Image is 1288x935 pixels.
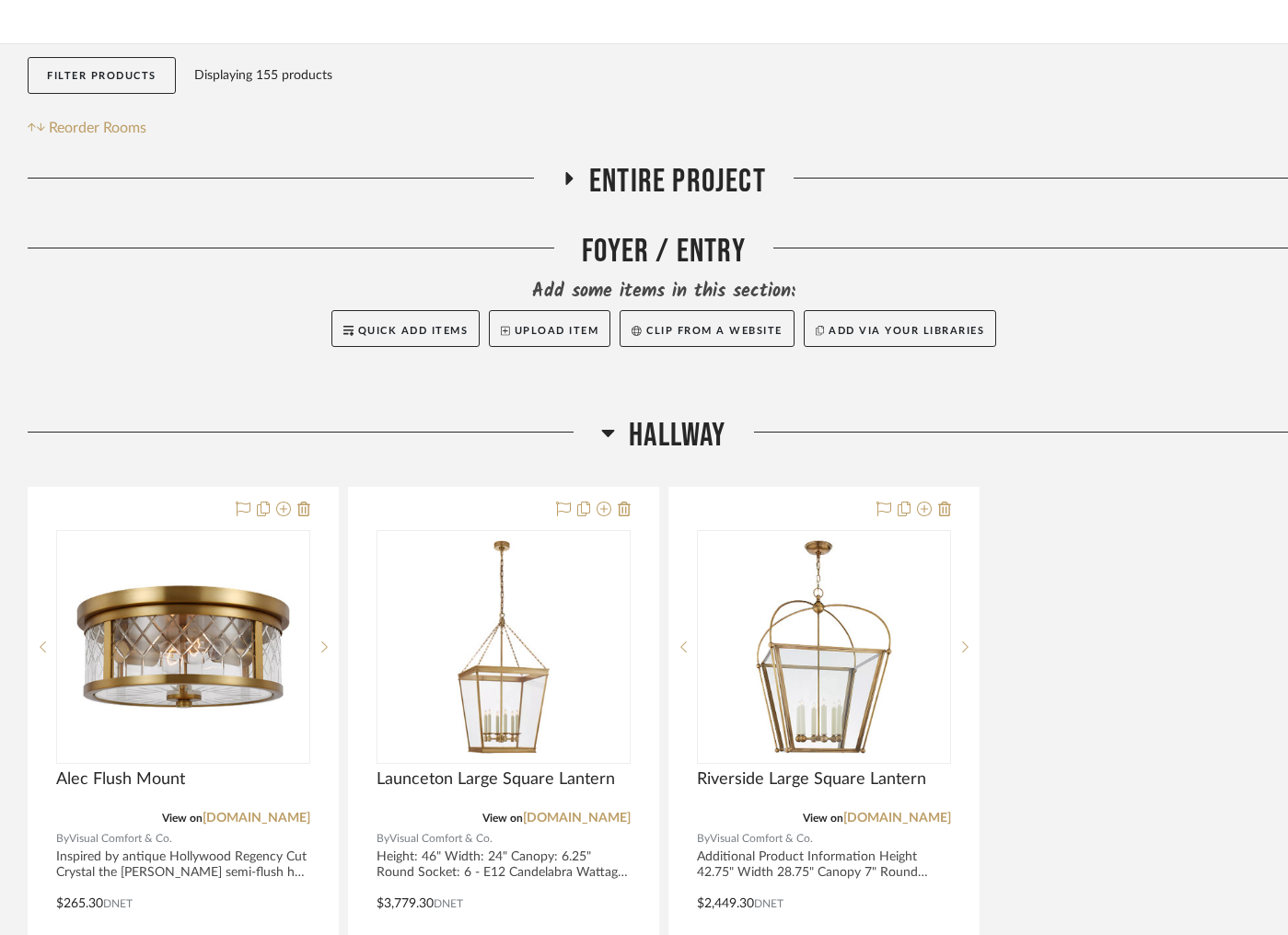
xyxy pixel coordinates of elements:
button: Reorder Rooms [28,117,146,139]
span: Visual Comfort & Co. [710,830,813,848]
span: Riverside Large Square Lantern [697,769,926,790]
button: Add via your libraries [804,310,997,347]
a: [DOMAIN_NAME] [523,812,631,825]
a: [DOMAIN_NAME] [843,812,951,825]
span: Reorder Rooms [49,117,146,139]
span: View on [482,813,523,824]
span: By [697,830,710,848]
span: View on [803,813,843,824]
span: View on [162,813,203,824]
span: By [56,830,69,848]
button: Clip from a website [620,310,794,347]
span: Entire Project [589,162,766,202]
button: Upload Item [489,310,610,347]
button: Filter Products [28,57,176,95]
div: 0 [698,531,950,763]
span: Launceton Large Square Lantern [377,769,615,790]
span: Quick Add Items [358,326,469,336]
div: 0 [377,531,630,763]
a: [DOMAIN_NAME] [203,812,310,825]
div: Displaying 155 products [194,57,332,94]
img: Launceton Large Square Lantern [389,532,619,762]
span: Visual Comfort & Co. [389,830,493,848]
button: Quick Add Items [331,310,481,347]
span: Hallway [629,416,725,456]
div: 0 [57,531,309,763]
span: Visual Comfort & Co. [69,830,172,848]
img: Alec Flush Mount [68,532,298,762]
span: By [377,830,389,848]
span: Alec Flush Mount [56,769,185,790]
img: Riverside Large Square Lantern [709,532,939,762]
